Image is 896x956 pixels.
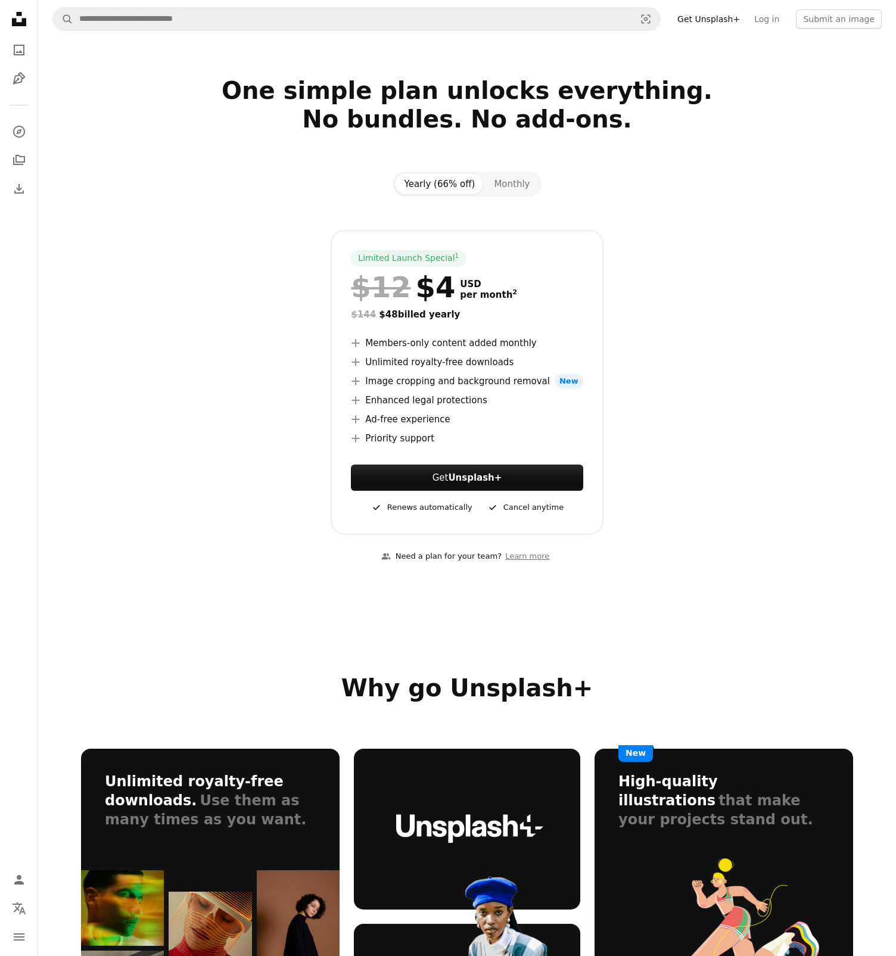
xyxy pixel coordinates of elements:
[351,272,410,303] span: $12
[502,547,553,566] a: Learn more
[351,412,583,426] li: Ad-free experience
[351,374,583,388] li: Image cropping and background removal
[7,38,31,62] a: Photos
[460,279,517,289] span: USD
[796,10,882,29] button: Submit an image
[618,792,813,828] span: that make your projects stand out.
[455,252,459,259] sup: 1
[453,253,462,264] a: 1
[351,465,583,491] button: GetUnsplash+
[81,870,164,946] img: bento_img-01.jpg
[484,174,539,194] button: Monthly
[7,896,31,920] button: Language
[7,925,31,949] button: Menu
[351,336,583,350] li: Members-only content added monthly
[7,7,31,33] a: Home — Unsplash
[512,288,517,296] sup: 2
[351,272,455,303] div: $4
[631,8,660,30] button: Visual search
[381,550,502,563] div: Need a plan for your team?
[351,393,583,407] li: Enhanced legal protections
[52,7,661,31] form: Find visuals sitewide
[53,8,73,30] button: Search Unsplash
[670,10,747,29] a: Get Unsplash+
[7,177,31,201] a: Download History
[371,500,472,515] div: Renews automatically
[351,250,466,267] div: Limited Launch Special
[747,10,786,29] a: Log in
[351,309,376,320] span: $144
[618,745,653,762] span: New
[351,431,583,446] li: Priority support
[105,792,306,828] span: Use them as many times as you want.
[448,472,502,483] strong: Unsplash+
[7,868,31,892] a: Log in / Sign up
[395,174,485,194] button: Yearly (66% off)
[7,120,31,144] a: Explore
[351,355,583,369] li: Unlimited royalty-free downloads
[510,289,519,300] a: 2
[460,289,517,300] span: per month
[81,674,853,702] h2: Why go Unsplash+
[618,773,718,809] h3: High-quality illustrations
[351,307,583,322] div: $48 billed yearly
[105,773,284,809] h3: Unlimited royalty-free downloads.
[7,67,31,91] a: Illustrations
[7,148,31,172] a: Collections
[81,76,853,162] h2: One simple plan unlocks everything. No bundles. No add-ons.
[487,500,564,515] div: Cancel anytime
[555,374,583,388] span: New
